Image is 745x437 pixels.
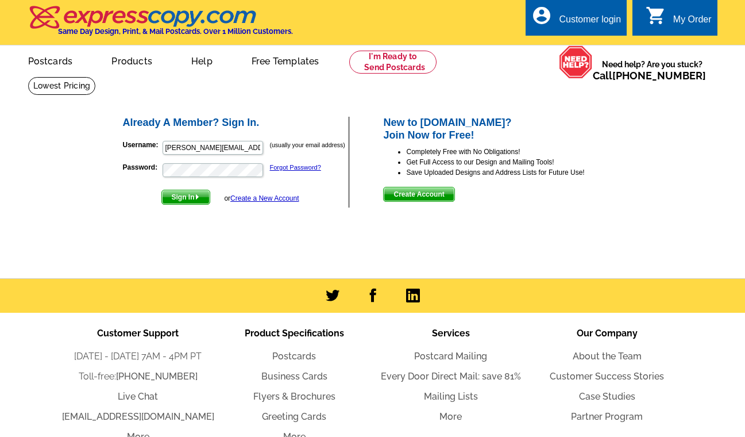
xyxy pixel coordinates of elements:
img: help [559,45,593,79]
li: Toll-free: [60,370,216,384]
div: My Order [673,14,712,30]
h2: Already A Member? Sign In. [123,117,349,129]
button: Sign In [161,190,210,205]
a: shopping_cart My Order [646,13,712,27]
a: Postcards [272,351,316,362]
div: Customer login [559,14,621,30]
label: Username: [123,140,161,150]
li: Completely Free with No Obligations! [406,147,624,157]
span: Create Account [384,187,454,201]
a: Free Templates [233,47,338,74]
a: Forgot Password? [270,164,321,171]
small: (usually your email address) [270,141,345,148]
li: Get Full Access to our Design and Mailing Tools! [406,157,624,167]
a: Live Chat [118,391,158,402]
i: account_circle [531,5,552,26]
h4: Same Day Design, Print, & Mail Postcards. Over 1 Million Customers. [58,27,293,36]
a: [PHONE_NUMBER] [612,70,706,82]
span: Customer Support [97,328,179,339]
div: or [224,193,299,204]
li: Save Uploaded Designs and Address Lists for Future Use! [406,167,624,178]
span: Product Specifications [245,328,344,339]
span: Services [432,328,470,339]
a: [EMAIL_ADDRESS][DOMAIN_NAME] [62,411,214,422]
a: Greeting Cards [262,411,326,422]
span: Call [593,70,706,82]
span: Sign In [162,190,210,204]
a: Products [93,47,171,74]
a: Create a New Account [230,194,299,202]
span: Need help? Are you stuck? [593,59,712,82]
i: shopping_cart [646,5,666,26]
a: More [439,411,462,422]
a: Postcards [10,47,91,74]
a: Postcard Mailing [414,351,487,362]
a: [PHONE_NUMBER] [116,371,198,382]
a: Every Door Direct Mail: save 81% [381,371,521,382]
a: Mailing Lists [424,391,478,402]
h2: New to [DOMAIN_NAME]? Join Now for Free! [383,117,624,141]
iframe: LiveChat chat widget [515,170,745,437]
a: Flyers & Brochures [253,391,335,402]
a: Help [173,47,231,74]
a: account_circle Customer login [531,13,621,27]
a: Same Day Design, Print, & Mail Postcards. Over 1 Million Customers. [28,14,293,36]
li: [DATE] - [DATE] 7AM - 4PM PT [60,350,216,363]
a: Business Cards [261,371,327,382]
button: Create Account [383,187,454,202]
label: Password: [123,162,161,172]
img: button-next-arrow-white.png [195,194,200,200]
